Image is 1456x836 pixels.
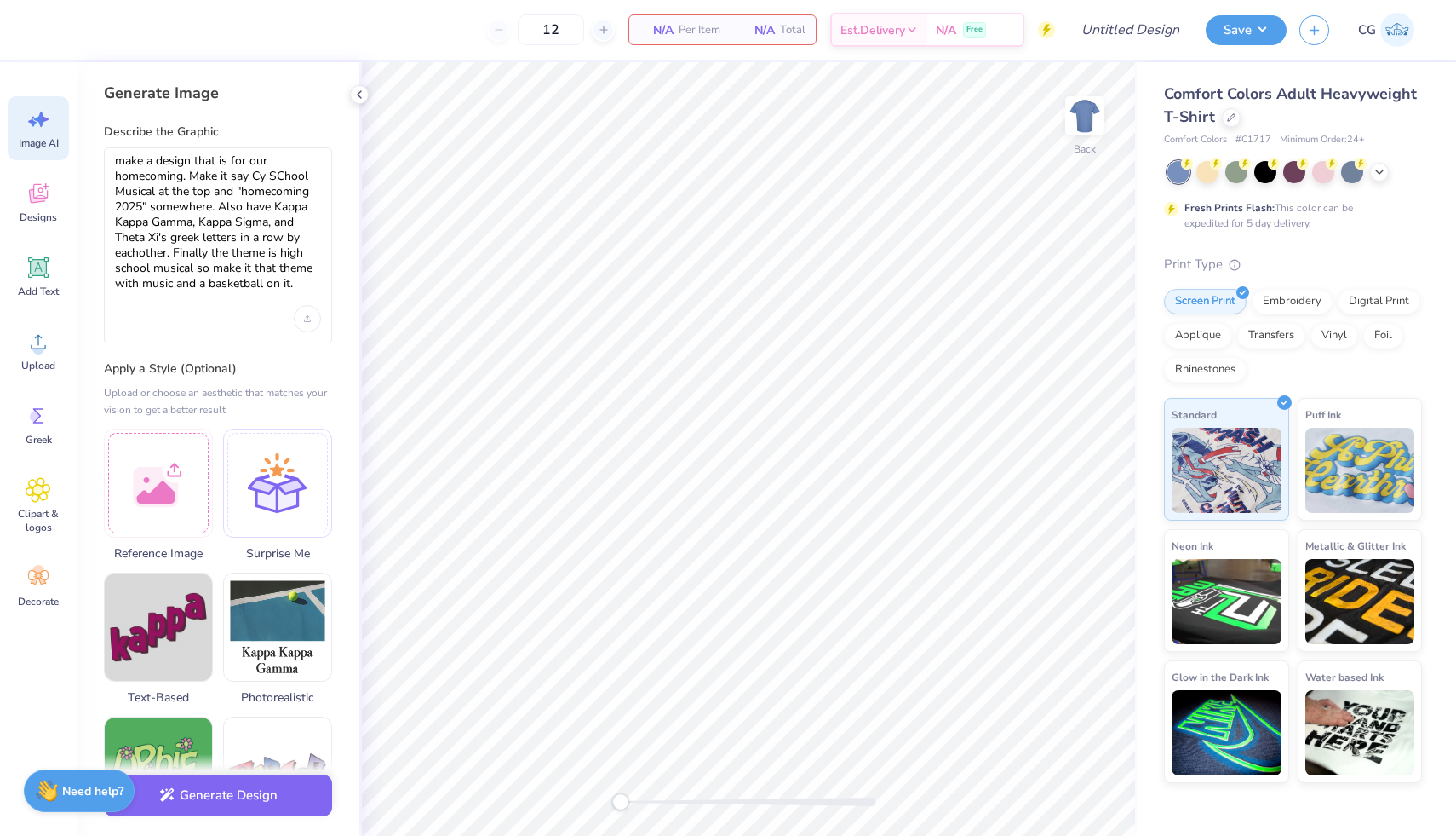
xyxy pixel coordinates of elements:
[936,21,956,39] span: N/A
[1164,289,1247,314] div: Screen Print
[20,210,57,224] span: Designs
[1164,133,1227,147] span: Comfort Colors
[1184,201,1275,215] strong: Fresh Prints Flash:
[639,21,674,39] span: N/A
[1305,559,1415,644] img: Metallic & Glitter Ink
[1068,99,1102,133] img: Back
[18,595,59,608] span: Decorate
[105,574,212,681] img: Text-Based
[21,359,55,372] span: Upload
[104,545,213,562] span: Reference Image
[1363,323,1403,349] div: Foil
[1380,13,1414,47] img: Carlee Gerke
[1172,537,1213,555] span: Neon Ink
[1164,323,1232,349] div: Applique
[780,21,805,39] span: Total
[104,83,332,103] div: Generate Image
[612,793,629,810] div: Accessibility label
[1252,289,1333,314] div: Embroidery
[224,574,331,681] img: Photorealistic
[1172,668,1269,686] span: Glow in the Dark Ink
[223,545,332,562] span: Surprise Me
[19,136,59,150] span: Image AI
[1235,133,1271,147] span: # C1717
[1305,406,1341,424] span: Puff Ink
[1305,668,1384,686] span: Water based Ink
[1280,133,1365,147] span: Minimum Order: 24 +
[1074,141,1096,157] div: Back
[1305,537,1406,555] span: Metallic & Glitter Ink
[104,124,332,141] label: Describe the Graphic
[10,507,66,534] span: Clipart & logos
[1172,559,1281,644] img: Neon Ink
[679,21,720,39] span: Per Item
[104,775,332,816] button: Generate Design
[840,21,905,39] span: Est. Delivery
[1358,20,1376,40] span: CG
[1164,357,1247,383] div: Rhinestones
[224,718,331,825] img: 80s & 90s
[115,153,321,292] textarea: make a design that is for our homecoming. Make it say Cy SChool Musical at the top and "homecomin...
[1164,255,1422,274] div: Print Type
[1164,84,1417,127] span: Comfort Colors Adult Heavyweight T-Shirt
[104,384,332,418] div: Upload or choose an aesthetic that matches your vision to get a better result
[966,24,983,36] span: Free
[1184,200,1394,231] div: This color can be expedited for 5 day delivery.
[1305,690,1415,775] img: Water based Ink
[518,14,584,45] input: – –
[1350,13,1422,47] a: CG
[105,718,212,825] img: 60s & 70s
[741,21,775,39] span: N/A
[223,689,332,706] span: Photorealistic
[1237,323,1305,349] div: Transfers
[18,285,59,298] span: Add Text
[26,433,52,447] span: Greek
[104,360,332,378] label: Apply a Style (Optional)
[1172,406,1217,424] span: Standard
[62,783,123,799] strong: Need help?
[1206,15,1287,45] button: Save
[1338,289,1420,314] div: Digital Print
[294,305,321,332] div: Upload image
[104,689,213,706] span: Text-Based
[1310,323,1358,349] div: Vinyl
[1068,13,1193,47] input: Untitled Design
[1172,690,1281,775] img: Glow in the Dark Ink
[1305,428,1415,513] img: Puff Ink
[1172,428,1281,513] img: Standard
